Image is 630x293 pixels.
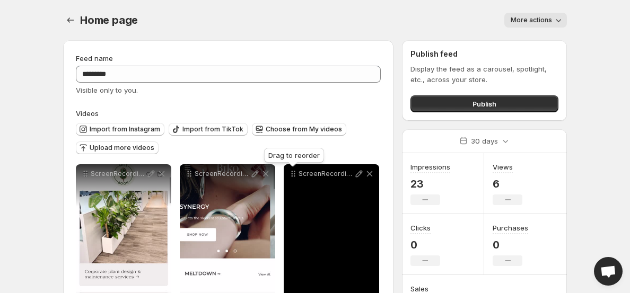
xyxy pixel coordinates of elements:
[90,144,154,152] span: Upload more videos
[410,177,450,190] p: 23
[493,177,522,190] p: 6
[410,64,558,85] p: Display the feed as a carousel, spotlight, etc., across your store.
[195,170,250,178] p: ScreenRecording_[DATE] 08-59-59_1
[63,13,78,28] button: Settings
[76,86,138,94] span: Visible only to you.
[493,238,528,251] p: 0
[91,170,146,178] p: ScreenRecording_[DATE] 08-57-18_1
[169,123,248,136] button: Import from TikTok
[472,99,496,109] span: Publish
[266,125,342,134] span: Choose from My videos
[410,162,450,172] h3: Impressions
[493,223,528,233] h3: Purchases
[410,238,440,251] p: 0
[76,141,159,154] button: Upload more videos
[76,54,113,63] span: Feed name
[410,49,558,59] h2: Publish feed
[410,223,431,233] h3: Clicks
[493,162,513,172] h3: Views
[80,14,138,26] span: Home page
[90,125,160,134] span: Import from Instagram
[252,123,346,136] button: Choose from My videos
[504,13,567,28] button: More actions
[511,16,552,24] span: More actions
[410,95,558,112] button: Publish
[594,257,623,286] a: Open chat
[76,123,164,136] button: Import from Instagram
[299,170,354,178] p: ScreenRecording_[DATE] 09-06-13_1
[76,109,99,118] span: Videos
[182,125,243,134] span: Import from TikTok
[471,136,498,146] p: 30 days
